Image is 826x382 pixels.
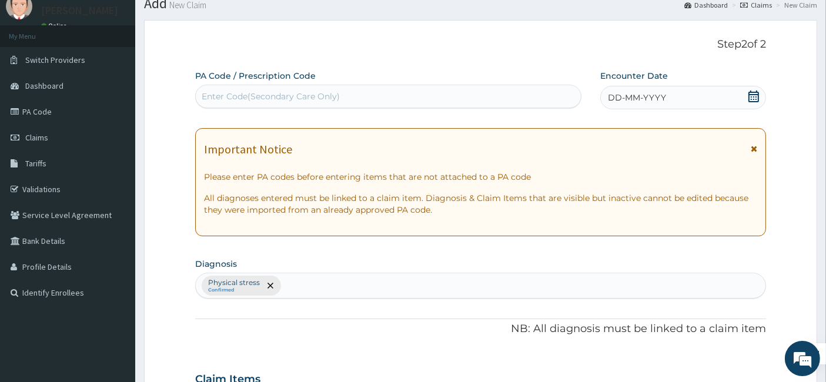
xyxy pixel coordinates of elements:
[195,321,767,337] p: NB: All diagnosis must be linked to a claim item
[195,258,237,270] label: Diagnosis
[41,22,69,30] a: Online
[41,5,118,16] p: [PERSON_NAME]
[195,38,767,51] p: Step 2 of 2
[25,158,46,169] span: Tariffs
[167,1,206,9] small: New Claim
[204,171,758,183] p: Please enter PA codes before entering items that are not attached to a PA code
[25,81,63,91] span: Dashboard
[202,91,340,102] div: Enter Code(Secondary Care Only)
[204,192,758,216] p: All diagnoses entered must be linked to a claim item. Diagnosis & Claim Items that are visible bu...
[600,70,668,82] label: Encounter Date
[204,143,292,156] h1: Important Notice
[25,132,48,143] span: Claims
[25,55,85,65] span: Switch Providers
[195,70,316,82] label: PA Code / Prescription Code
[608,92,666,103] span: DD-MM-YYYY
